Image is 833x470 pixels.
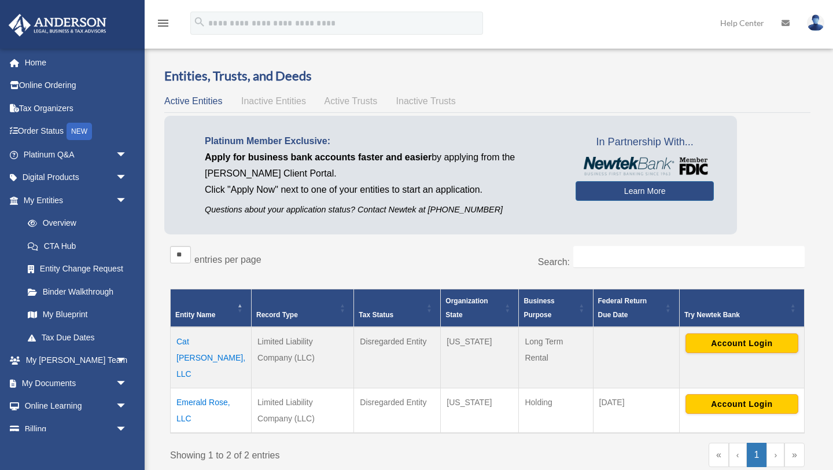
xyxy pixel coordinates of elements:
[256,311,298,319] span: Record Type
[205,152,432,162] span: Apply for business bank accounts faster and easier
[359,311,393,319] span: Tax Status
[171,289,252,327] th: Entity Name: Activate to invert sorting
[354,388,441,433] td: Disregarded Entity
[116,372,139,395] span: arrow_drop_down
[709,443,729,467] a: First
[519,289,593,327] th: Business Purpose: Activate to sort
[685,333,798,353] button: Account Login
[396,96,456,106] span: Inactive Trusts
[8,120,145,144] a: Order StatusNEW
[354,327,441,388] td: Disregarded Entity
[156,20,170,30] a: menu
[171,327,252,388] td: Cat [PERSON_NAME], LLC
[116,349,139,373] span: arrow_drop_down
[205,149,558,182] p: by applying from the [PERSON_NAME] Client Portal.
[8,349,145,372] a: My [PERSON_NAME] Teamarrow_drop_down
[252,327,354,388] td: Limited Liability Company (LLC)
[164,96,222,106] span: Active Entities
[205,133,558,149] p: Platinum Member Exclusive:
[252,388,354,433] td: Limited Liability Company (LLC)
[193,16,206,28] i: search
[598,297,647,319] span: Federal Return Due Date
[684,308,787,322] div: Try Newtek Bank
[116,143,139,167] span: arrow_drop_down
[8,417,145,440] a: Billingarrow_drop_down
[679,289,804,327] th: Try Newtek Bank : Activate to sort
[252,289,354,327] th: Record Type: Activate to sort
[593,388,679,433] td: [DATE]
[8,51,145,74] a: Home
[441,327,519,388] td: [US_STATE]
[241,96,306,106] span: Inactive Entities
[8,166,145,189] a: Digital Productsarrow_drop_down
[205,182,558,198] p: Click "Apply Now" next to one of your entities to start an application.
[807,14,824,31] img: User Pic
[524,297,554,319] span: Business Purpose
[8,74,145,97] a: Online Ordering
[519,388,593,433] td: Holding
[16,326,139,349] a: Tax Due Dates
[16,280,139,303] a: Binder Walkthrough
[116,166,139,190] span: arrow_drop_down
[685,337,798,347] a: Account Login
[445,297,488,319] span: Organization State
[519,327,593,388] td: Long Term Rental
[576,181,714,201] a: Learn More
[170,443,479,464] div: Showing 1 to 2 of 2 entries
[8,372,145,395] a: My Documentsarrow_drop_down
[16,258,139,281] a: Entity Change Request
[67,123,92,140] div: NEW
[354,289,441,327] th: Tax Status: Activate to sort
[16,234,139,258] a: CTA Hub
[116,395,139,418] span: arrow_drop_down
[538,257,570,267] label: Search:
[441,289,519,327] th: Organization State: Activate to sort
[194,255,261,265] label: entries per page
[593,289,679,327] th: Federal Return Due Date: Activate to sort
[325,96,378,106] span: Active Trusts
[581,157,708,175] img: NewtekBankLogoSM.png
[576,133,714,152] span: In Partnership With...
[116,189,139,212] span: arrow_drop_down
[156,16,170,30] i: menu
[16,212,133,235] a: Overview
[16,303,139,326] a: My Blueprint
[171,388,252,433] td: Emerald Rose, LLC
[685,398,798,407] a: Account Login
[164,67,810,85] h3: Entities, Trusts, and Deeds
[8,189,139,212] a: My Entitiesarrow_drop_down
[175,311,215,319] span: Entity Name
[8,97,145,120] a: Tax Organizers
[116,417,139,441] span: arrow_drop_down
[441,388,519,433] td: [US_STATE]
[8,143,145,166] a: Platinum Q&Aarrow_drop_down
[5,14,110,36] img: Anderson Advisors Platinum Portal
[8,395,145,418] a: Online Learningarrow_drop_down
[685,394,798,414] button: Account Login
[205,203,558,217] p: Questions about your application status? Contact Newtek at [PHONE_NUMBER]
